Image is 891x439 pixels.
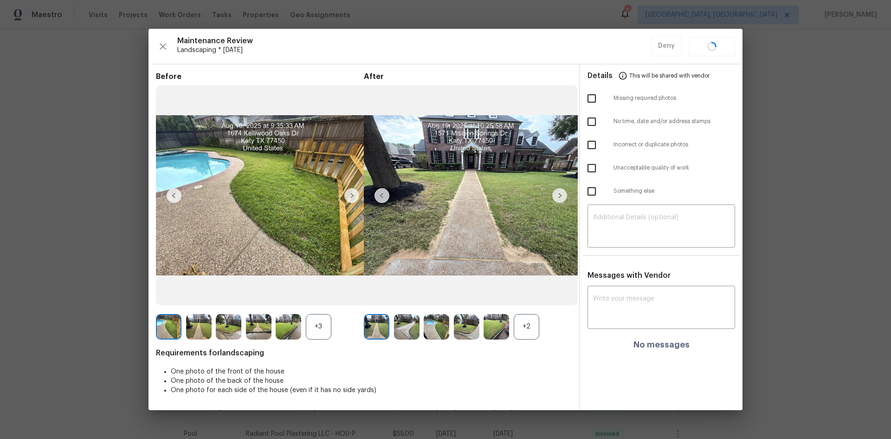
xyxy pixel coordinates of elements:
span: Requirements for landscaping [156,348,572,358]
span: Something else [613,187,735,195]
img: right-chevron-button-url [344,188,359,203]
span: Messages with Vendor [588,272,671,279]
span: Before [156,72,364,81]
span: Landscaping * [DATE] [177,46,651,55]
img: right-chevron-button-url [552,188,567,203]
span: This will be shared with vendor [629,65,710,87]
div: Missing required photos [580,87,742,110]
div: +3 [306,314,331,340]
div: No time, date and/or address stamps [580,110,742,133]
div: Unacceptable quality of work [580,157,742,180]
div: +2 [514,314,539,340]
li: One photo of the front of the house [171,367,572,376]
span: Maintenance Review [177,36,651,46]
div: Something else [580,180,742,203]
img: left-chevron-button-url [167,188,181,203]
li: One photo of the back of the house [171,376,572,386]
span: Details [588,65,613,87]
li: One photo for each side of the house (even if it has no side yards) [171,386,572,395]
span: Missing required photos [613,94,735,102]
span: After [364,72,572,81]
h4: No messages [633,340,690,349]
img: left-chevron-button-url [374,188,389,203]
span: Unacceptable quality of work [613,164,735,172]
div: Incorrect or duplicate photos [580,133,742,157]
span: No time, date and/or address stamps [613,118,735,125]
span: Incorrect or duplicate photos [613,141,735,149]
